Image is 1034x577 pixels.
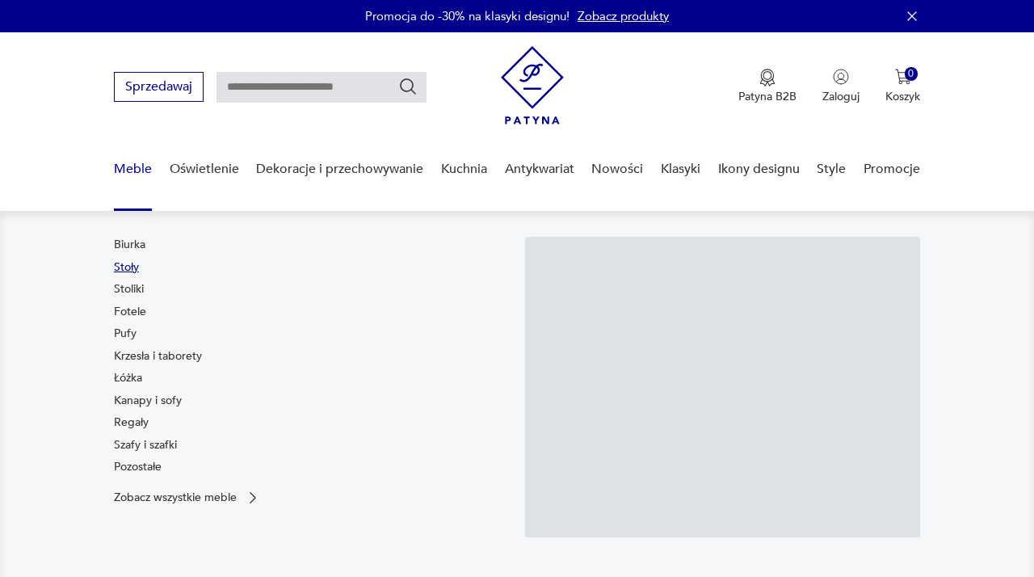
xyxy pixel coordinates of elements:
button: Szukaj [398,77,418,96]
a: Pozostałe [114,459,162,475]
a: Zobacz produkty [578,8,669,24]
a: Krzesła i taborety [114,348,202,364]
a: Zobacz wszystkie meble [114,490,261,506]
div: 0 [905,67,918,81]
a: Oświetlenie [170,138,239,200]
p: Patyna B2B [738,89,797,104]
a: Dekoracje i przechowywanie [256,138,423,200]
a: Kuchnia [441,138,487,200]
a: Fotele [114,304,146,320]
a: Szafy i szafki [114,437,177,453]
a: Nowości [591,138,643,200]
p: Zaloguj [822,89,860,104]
a: Promocje [864,138,920,200]
img: Ikonka użytkownika [833,69,849,85]
a: Style [817,138,846,200]
a: Klasyki [661,138,700,200]
img: Ikona medalu [759,69,775,86]
a: Kanapy i sofy [114,393,182,409]
button: Sprzedawaj [114,72,204,102]
a: Ikony designu [718,138,800,200]
button: 0Koszyk [885,69,920,104]
a: Stoliki [114,281,144,297]
a: Pufy [114,326,137,342]
button: Zaloguj [822,69,860,104]
a: Sprzedawaj [114,82,204,94]
button: Patyna B2B [738,69,797,104]
a: Antykwariat [505,138,574,200]
img: Patyna - sklep z meblami i dekoracjami vintage [501,46,564,124]
a: Stoły [114,259,139,276]
a: Łóżka [114,370,142,386]
a: Biurka [114,237,145,253]
img: Ikona koszyka [895,69,911,85]
a: Meble [114,138,152,200]
p: Zobacz wszystkie meble [114,492,237,503]
a: Ikona medaluPatyna B2B [738,69,797,104]
p: Koszyk [885,89,920,104]
p: Promocja do -30% na klasyki designu! [365,8,570,24]
a: Regały [114,415,149,431]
